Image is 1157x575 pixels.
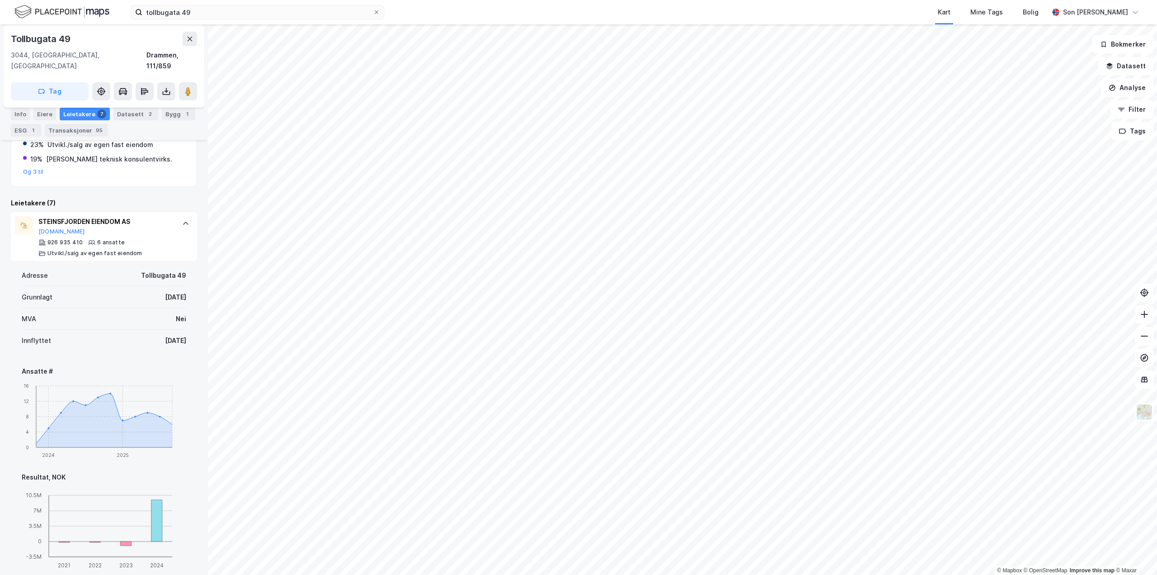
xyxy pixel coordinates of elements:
button: Datasett [1098,57,1153,75]
tspan: 0 [26,444,29,450]
div: Son [PERSON_NAME] [1063,7,1128,18]
div: Info [11,108,30,120]
div: [PERSON_NAME] teknisk konsulentvirks. [46,154,172,165]
div: 1 [183,109,192,119]
tspan: -3.5M [26,553,42,560]
tspan: 2021 [58,561,71,568]
a: Improve this map [1070,567,1115,574]
button: Og 3 til [23,168,44,176]
div: Tollbugata 49 [141,270,186,281]
button: Tag [11,82,89,100]
button: Filter [1110,100,1153,119]
button: Tags [1111,122,1153,140]
div: 3044, [GEOGRAPHIC_DATA], [GEOGRAPHIC_DATA] [11,50,146,71]
div: Eiere [33,108,56,120]
div: Bolig [1023,7,1039,18]
div: Leietakere [60,108,110,120]
div: ESG [11,124,41,137]
tspan: 10.5M [26,492,42,499]
div: 6 ansatte [97,239,125,246]
a: Mapbox [997,567,1022,574]
tspan: 12 [24,398,29,404]
div: Kontrollprogram for chat [1112,532,1157,575]
tspan: 4 [26,429,29,434]
div: MVA [22,314,36,324]
tspan: 8 [26,413,29,419]
div: Leietakere (7) [11,198,197,209]
div: 926 935 410 [47,239,83,246]
img: Z [1136,404,1153,421]
iframe: Chat Widget [1112,532,1157,575]
tspan: 2024 [42,452,55,458]
div: STEINSFJORDEN EIENDOM AS [38,216,173,227]
tspan: 2024 [150,561,164,568]
div: Nei [176,314,186,324]
button: Analyse [1101,79,1153,97]
div: Drammen, 111/859 [146,50,197,71]
div: 23% [30,139,44,150]
div: 2 [146,109,155,119]
tspan: 2023 [119,561,133,568]
a: OpenStreetMap [1024,567,1068,574]
img: logo.f888ab2527a4732fd821a326f86c7f29.svg [14,4,109,20]
button: Bokmerker [1092,35,1153,53]
button: [DOMAIN_NAME] [38,228,85,235]
tspan: 16 [24,383,29,388]
div: Kart [938,7,950,18]
div: Utvikl./salg av egen fast eiendom [47,139,153,150]
div: Innflyttet [22,335,51,346]
tspan: 7M [33,507,42,514]
input: Søk på adresse, matrikkel, gårdeiere, leietakere eller personer [142,5,373,19]
div: 1 [28,126,38,135]
div: Mine Tags [970,7,1003,18]
div: [DATE] [165,292,186,303]
div: Resultat, NOK [22,472,186,483]
tspan: 2025 [117,452,129,458]
div: Tollbugata 49 [11,32,72,46]
div: Adresse [22,270,48,281]
div: [DATE] [165,335,186,346]
div: Utvikl./salg av egen fast eiendom [47,250,142,257]
div: Grunnlagt [22,292,52,303]
div: Transaksjoner [45,124,108,137]
div: 95 [94,126,104,135]
div: Bygg [162,108,195,120]
div: 7 [97,109,106,119]
div: 19% [30,154,42,165]
tspan: 3.5M [28,523,42,529]
tspan: 2022 [89,561,102,568]
tspan: 0 [38,538,42,545]
div: Ansatte # [22,366,186,377]
div: Datasett [113,108,158,120]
